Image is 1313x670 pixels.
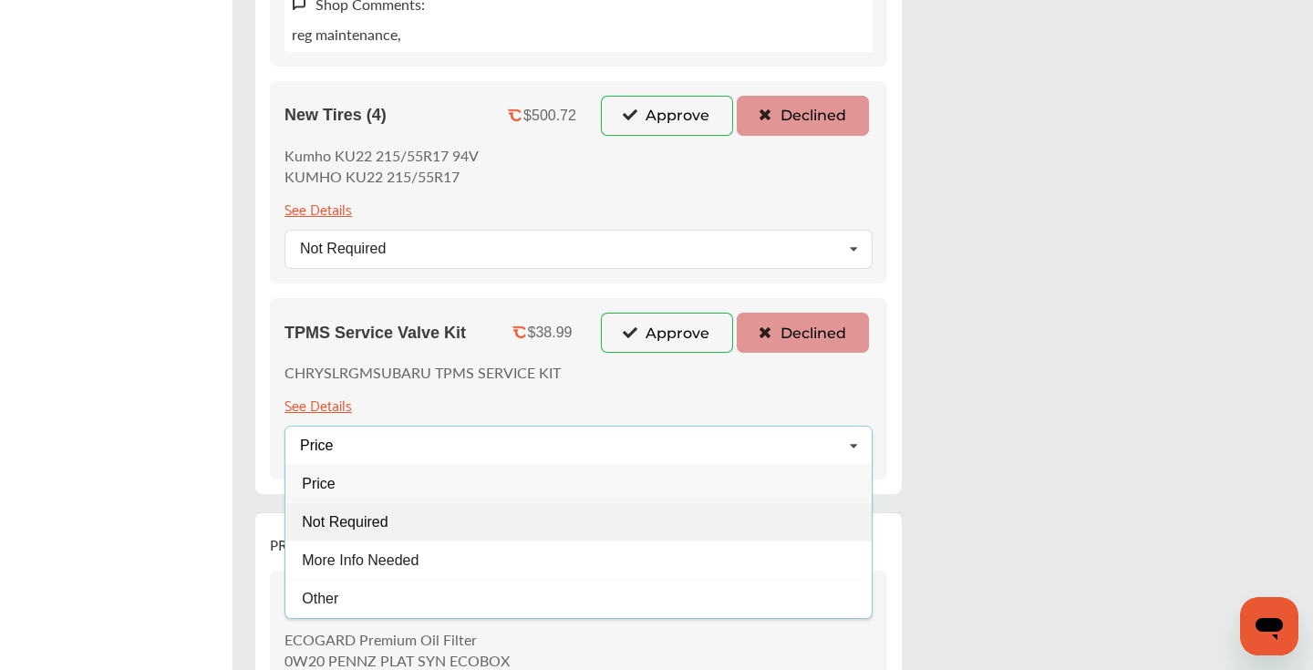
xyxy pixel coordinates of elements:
[292,24,401,45] p: reg maintenance,
[284,362,561,383] p: CHRYSLRGMSUBARU TPMS SERVICE KIT
[302,591,338,606] span: Other
[528,325,573,341] div: $38.99
[270,528,522,556] div: PREVIOUSLY APPROVED SERVICES
[284,324,466,343] span: TPMS Service Valve Kit
[601,313,733,353] button: Approve
[737,96,869,136] button: Declined
[523,108,576,124] div: $500.72
[284,166,479,187] p: KUMHO KU22 215/55R17
[601,96,733,136] button: Approve
[284,629,510,650] p: ECOGARD Premium Oil Filter
[284,106,387,125] span: New Tires (4)
[300,438,333,453] div: Price
[284,145,479,166] p: Kumho KU22 215/55R17 94V
[300,242,386,256] div: Not Required
[1240,597,1298,655] iframe: Button to launch messaging window
[284,196,352,221] div: See Details
[302,476,335,491] span: Price
[737,313,869,353] button: Declined
[302,552,419,568] span: More Info Needed
[302,514,388,530] span: Not Required
[284,392,352,417] div: See Details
